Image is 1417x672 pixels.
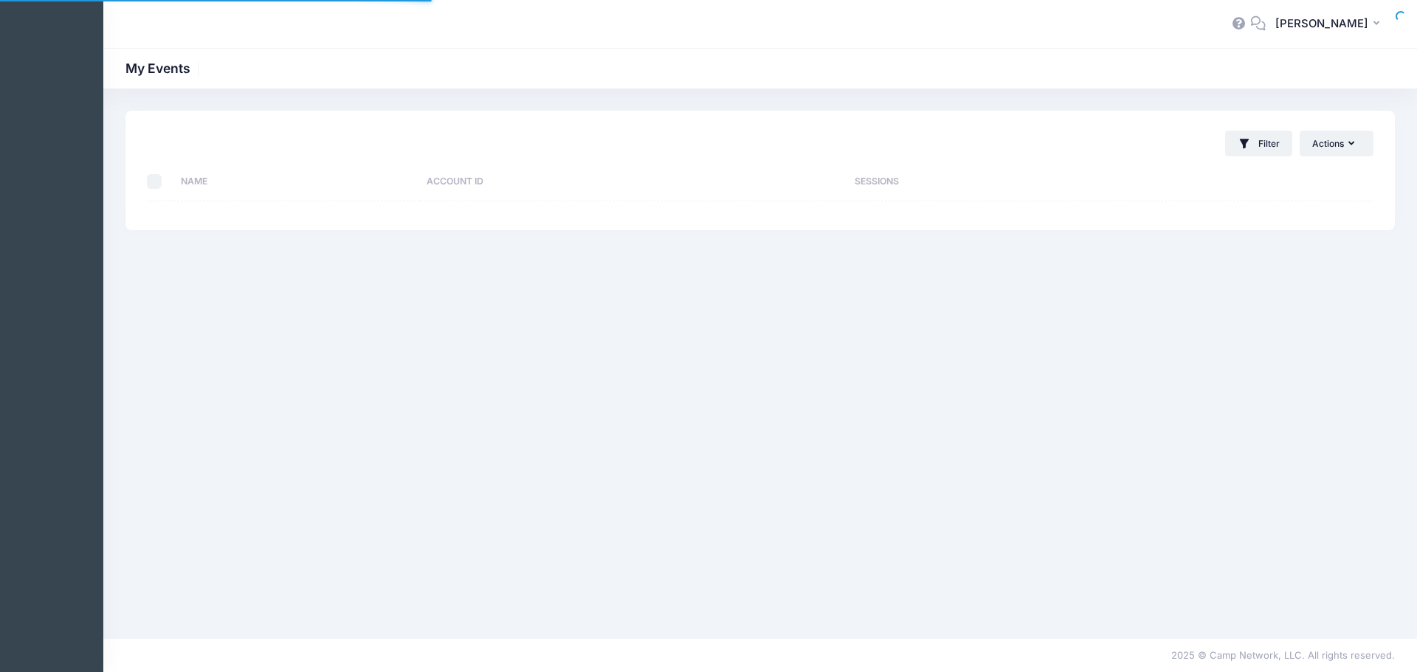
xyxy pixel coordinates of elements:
button: Actions [1300,131,1373,156]
span: [PERSON_NAME] [1275,15,1368,32]
th: Name [173,162,420,201]
th: Sessions [848,162,1201,201]
th: Account ID [420,162,848,201]
h1: My Events [125,60,203,76]
button: [PERSON_NAME] [1266,7,1395,41]
button: Filter [1225,131,1292,156]
span: 2025 © Camp Network, LLC. All rights reserved. [1171,649,1395,661]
